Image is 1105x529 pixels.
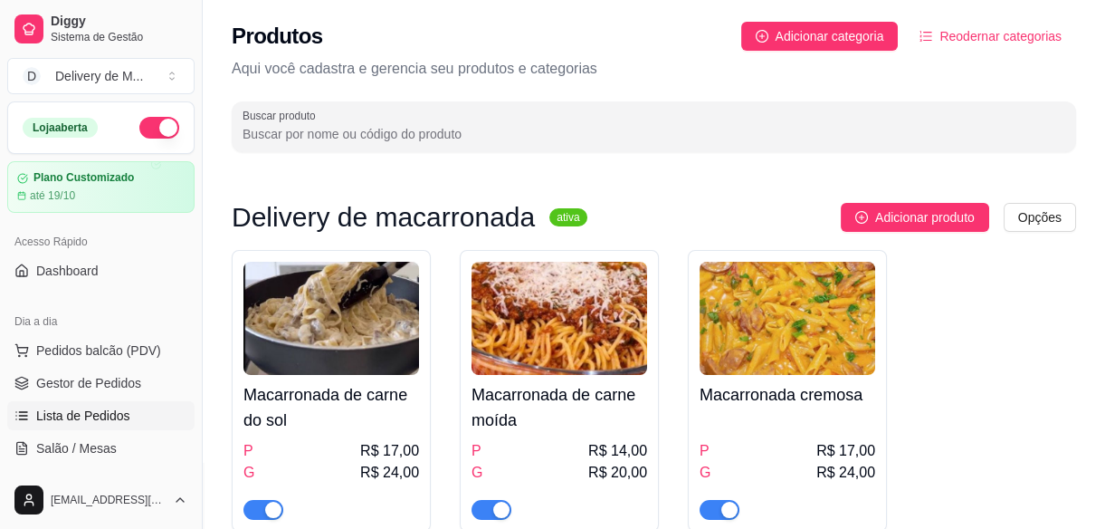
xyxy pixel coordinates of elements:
[36,439,117,457] span: Salão / Mesas
[7,466,195,495] a: Diggy Botnovo
[36,262,99,280] span: Dashboard
[36,341,161,360] span: Pedidos balcão (PDV)
[919,30,932,43] span: ordered-list
[243,382,419,433] h4: Macarronada de carne do sol
[33,171,134,185] article: Plano Customizado
[816,440,875,462] span: R$ 17,00
[7,307,195,336] div: Dia a dia
[232,207,535,228] h3: Delivery de macarronada
[1004,203,1076,232] button: Opções
[7,434,195,463] a: Salão / Mesas
[360,440,419,462] span: R$ 17,00
[875,207,975,227] span: Adicionar produto
[939,26,1062,46] span: Reodernar categorias
[472,382,647,433] h4: Macarronada de carne moída
[841,203,989,232] button: Adicionar produto
[700,440,710,462] span: P
[243,108,322,123] label: Buscar produto
[472,262,647,375] img: product-image
[549,208,586,226] sup: ativa
[7,227,195,256] div: Acesso Rápido
[243,440,253,462] span: P
[7,401,195,430] a: Lista de Pedidos
[139,117,179,139] button: Alterar Status
[756,30,768,43] span: plus-circle
[588,462,647,484] span: R$ 20,00
[7,161,195,213] a: Plano Customizadoaté 19/10
[232,22,323,51] h2: Produtos
[243,125,1065,143] input: Buscar produto
[7,7,195,51] a: DiggySistema de Gestão
[1018,207,1062,227] span: Opções
[7,369,195,398] a: Gestor de Pedidos
[905,22,1076,51] button: Reodernar categorias
[51,14,187,30] span: Diggy
[232,58,1076,80] p: Aqui você cadastra e gerencia seu produtos e categorias
[51,493,166,507] span: [EMAIL_ADDRESS][DOMAIN_NAME]
[700,382,875,408] h4: Macarronada cremosa
[30,188,75,203] article: até 19/10
[360,462,419,484] span: R$ 24,00
[741,22,899,51] button: Adicionar categoria
[36,407,130,425] span: Lista de Pedidos
[7,336,195,365] button: Pedidos balcão (PDV)
[700,462,710,484] span: G
[7,478,195,522] button: [EMAIL_ADDRESS][DOMAIN_NAME]
[7,58,195,94] button: Select a team
[243,262,419,375] img: product-image
[588,440,647,462] span: R$ 14,00
[55,67,143,85] div: Delivery de M ...
[700,262,875,375] img: product-image
[472,462,482,484] span: G
[23,67,41,85] span: D
[36,374,141,392] span: Gestor de Pedidos
[855,211,868,224] span: plus-circle
[472,440,481,462] span: P
[776,26,884,46] span: Adicionar categoria
[23,118,98,138] div: Loja aberta
[243,462,254,484] span: G
[51,30,187,44] span: Sistema de Gestão
[816,462,875,484] span: R$ 24,00
[7,256,195,285] a: Dashboard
